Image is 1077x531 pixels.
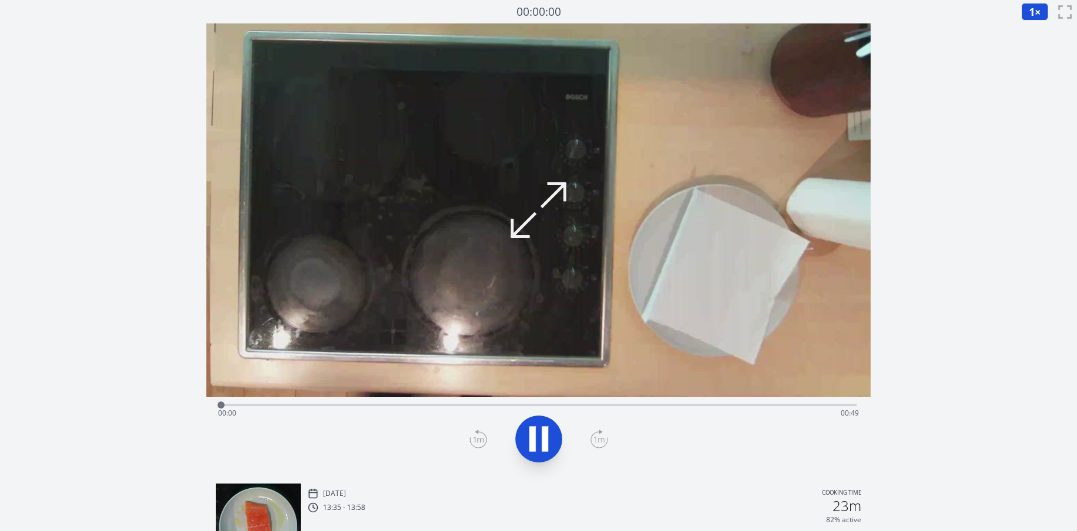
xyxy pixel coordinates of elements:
[822,488,861,499] p: Cooking time
[1021,3,1048,21] button: 1×
[826,515,861,525] p: 82% active
[1029,5,1035,19] span: 1
[323,489,346,498] p: [DATE]
[517,4,561,21] a: 00:00:00
[833,499,861,513] h2: 23m
[841,408,859,418] span: 00:49
[323,503,365,512] p: 13:35 - 13:58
